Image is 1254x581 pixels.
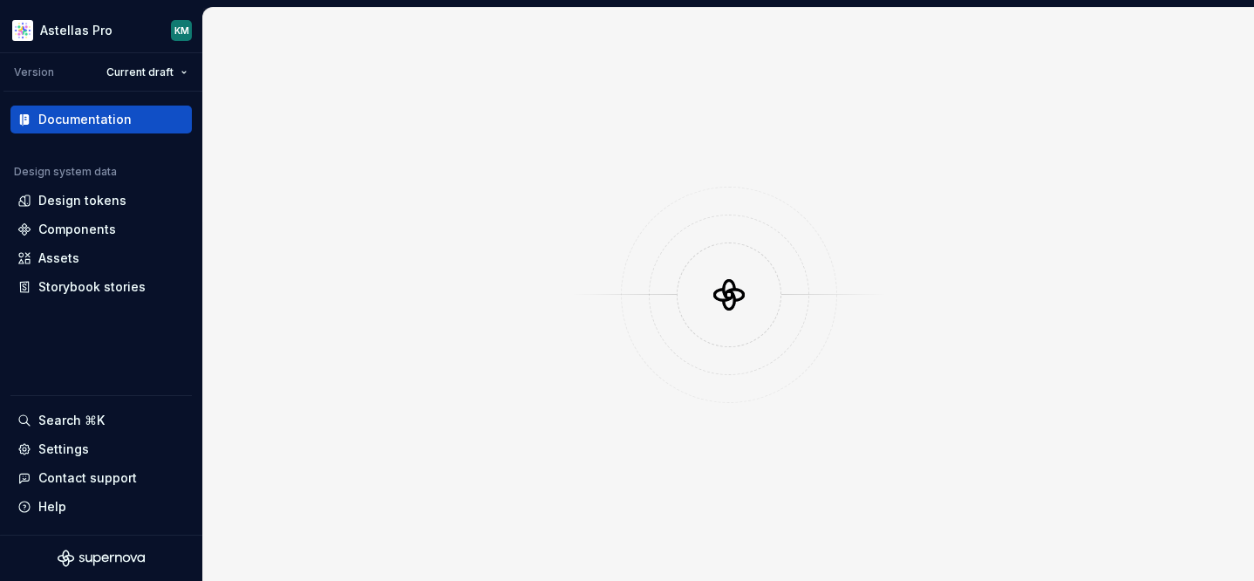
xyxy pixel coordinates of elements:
[10,215,192,243] a: Components
[12,20,33,41] img: b2369ad3-f38c-46c1-b2a2-f2452fdbdcd2.png
[38,412,105,429] div: Search ⌘K
[14,65,54,79] div: Version
[38,221,116,238] div: Components
[38,192,126,209] div: Design tokens
[10,106,192,133] a: Documentation
[10,273,192,301] a: Storybook stories
[38,441,89,458] div: Settings
[3,11,199,49] button: Astellas ProKM
[38,278,146,296] div: Storybook stories
[10,493,192,521] button: Help
[10,464,192,492] button: Contact support
[38,498,66,516] div: Help
[174,24,189,38] div: KM
[38,111,132,128] div: Documentation
[106,65,174,79] span: Current draft
[99,60,195,85] button: Current draft
[10,244,192,272] a: Assets
[10,407,192,434] button: Search ⌘K
[10,187,192,215] a: Design tokens
[14,165,117,179] div: Design system data
[38,469,137,487] div: Contact support
[10,435,192,463] a: Settings
[38,249,79,267] div: Assets
[58,550,145,567] svg: Supernova Logo
[40,22,112,39] div: Astellas Pro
